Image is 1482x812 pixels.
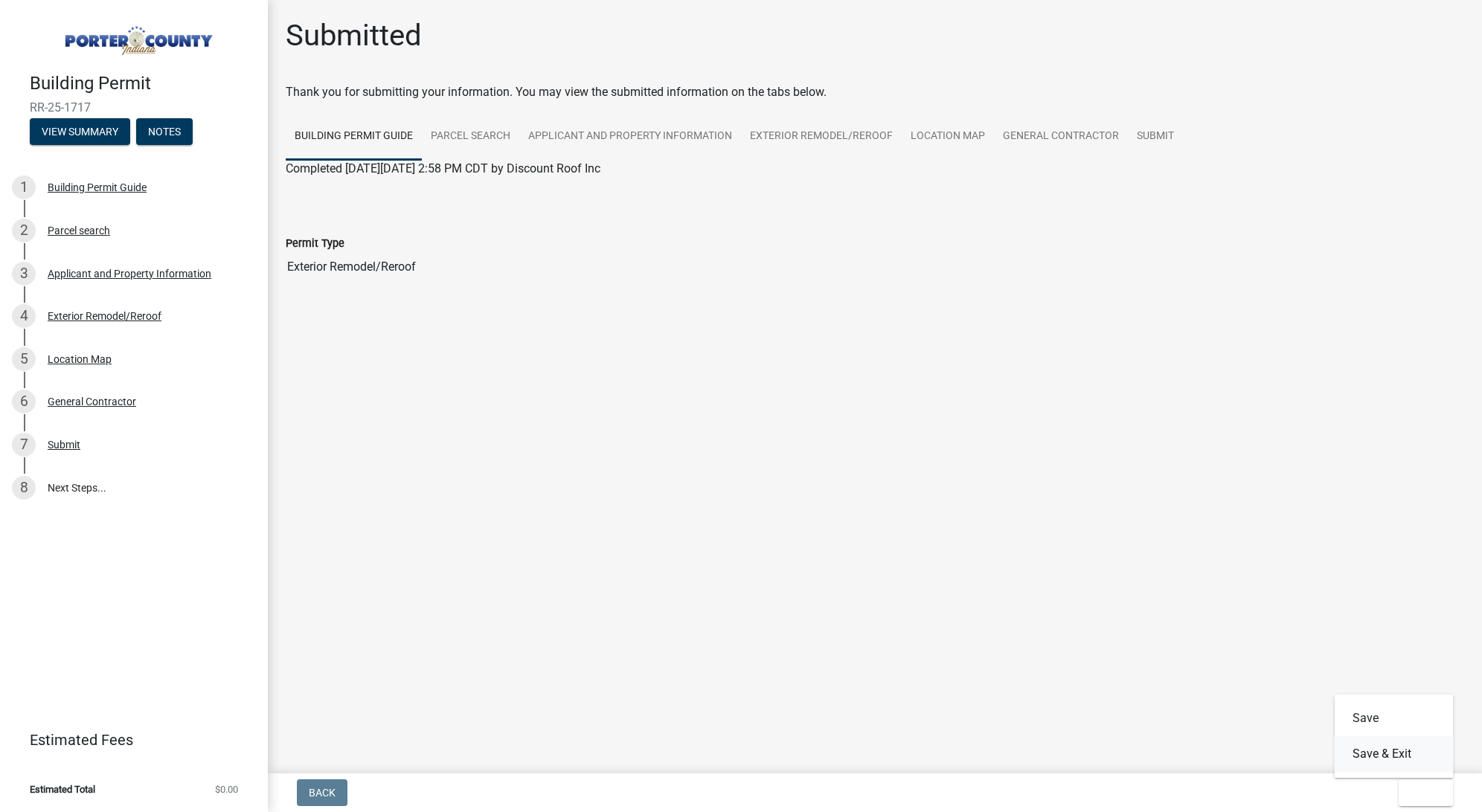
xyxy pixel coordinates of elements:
[902,113,994,161] a: Location Map
[12,433,36,457] div: 7
[12,476,36,500] div: 8
[286,239,344,249] label: Permit Type
[48,311,161,321] div: Exterior Remodel/Reroof
[12,304,36,328] div: 4
[30,16,244,57] img: Porter County, Indiana
[30,118,130,145] button: View Summary
[215,784,238,794] span: $0.00
[136,118,193,145] button: Notes
[286,18,422,54] h1: Submitted
[12,725,244,755] a: Estimated Fees
[1335,736,1454,772] button: Save & Exit
[136,126,193,138] wm-modal-confirm: Notes
[422,113,519,161] a: Parcel search
[286,161,600,175] span: Completed [DATE][DATE] 2:58 PM CDT by Discount Roof Inc
[1335,700,1454,736] button: Save
[1335,695,1454,778] div: Exit
[297,779,347,806] button: Back
[48,396,136,407] div: General Contractor
[1411,787,1432,799] span: Exit
[286,83,1464,101] div: Thank you for submitting your information. You may view the submitted information on the tabs below.
[48,354,112,364] div: Location Map
[48,439,80,450] div: Submit
[30,73,256,94] h4: Building Permit
[48,182,147,193] div: Building Permit Guide
[12,347,36,371] div: 5
[30,100,238,115] span: RR-25-1717
[30,784,95,794] span: Estimated Total
[12,390,36,413] div: 6
[741,113,902,161] a: Exterior Remodel/Reroof
[1128,113,1183,161] a: Submit
[994,113,1128,161] a: General Contractor
[30,126,130,138] wm-modal-confirm: Summary
[519,113,741,161] a: Applicant and Property Information
[309,787,336,799] span: Back
[12,219,36,242] div: 2
[1399,779,1453,806] button: Exit
[12,175,36,199] div: 1
[12,262,36,286] div: 3
[48,225,110,236] div: Parcel search
[286,113,422,161] a: Building Permit Guide
[48,268,211,279] div: Applicant and Property Information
